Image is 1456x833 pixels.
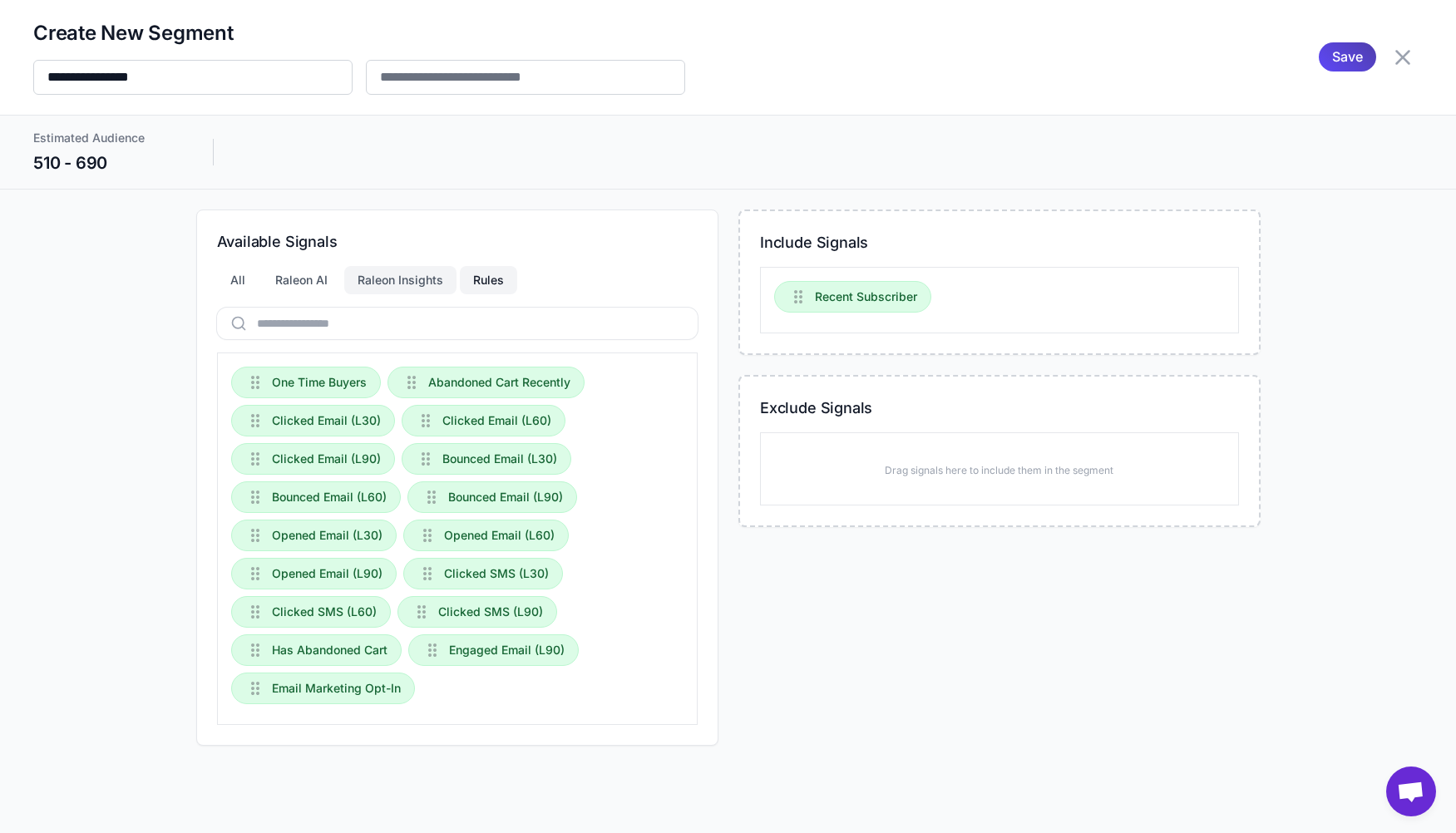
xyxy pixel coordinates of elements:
span: Engaged Email (L90) [449,641,565,659]
span: Has Abandoned Cart [272,641,387,659]
p: Drag signals here to include them in the segment [885,463,1113,478]
span: Clicked Email (L90) [272,450,381,468]
div: Estimated Audience [33,129,180,147]
span: Clicked Email (L60) [442,412,551,430]
div: All [217,266,259,294]
div: Raleon Insights [344,266,457,294]
span: Clicked SMS (L90) [438,603,543,621]
span: Bounced Email (L60) [272,488,387,506]
div: Raleon AI [262,266,341,294]
span: Clicked SMS (L30) [444,564,549,583]
span: Save [1332,42,1363,71]
h3: Available Signals [217,230,698,253]
div: 510 - 690 [33,150,180,175]
span: Opened Email (L90) [272,564,383,583]
span: Bounced Email (L30) [442,450,557,468]
h3: Exclude Signals [760,397,1239,419]
h3: Include Signals [760,231,1239,254]
span: Bounced Email (L90) [448,488,563,506]
a: Aprire la chat [1386,766,1436,816]
span: Clicked SMS (L60) [272,603,377,621]
div: Rules [460,266,517,294]
span: Clicked Email (L30) [272,412,381,430]
span: Recent Subscriber [815,288,917,306]
span: Opened Email (L30) [272,526,383,545]
span: Opened Email (L60) [444,526,555,545]
span: Email Marketing Opt-In [272,679,401,697]
span: One Time Buyers [272,373,367,392]
h2: Create New Segment [33,20,685,47]
span: Abandoned Cart Recently [428,373,570,392]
